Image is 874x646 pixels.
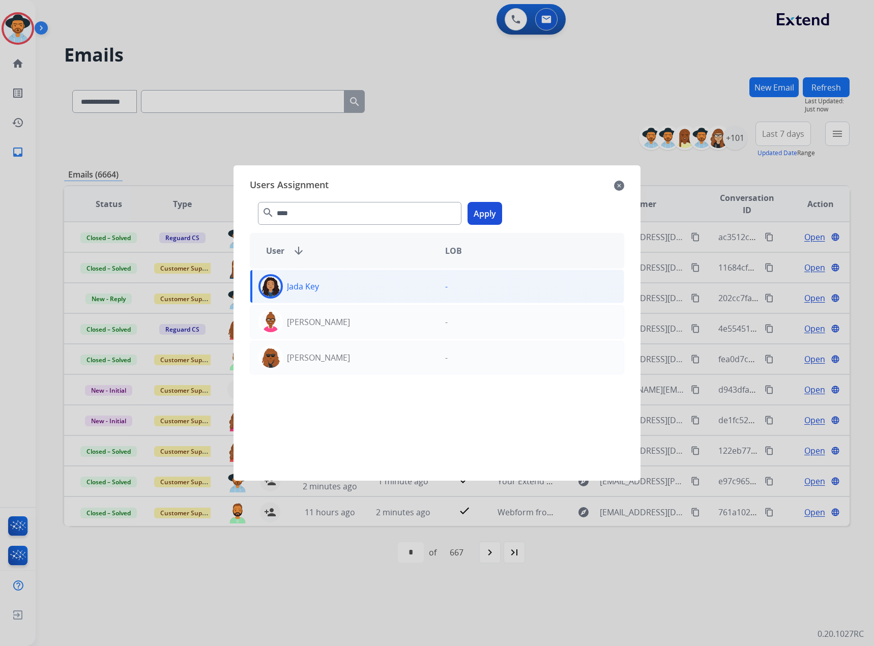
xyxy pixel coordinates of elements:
[258,245,437,257] div: User
[445,316,448,328] p: -
[287,316,350,328] p: [PERSON_NAME]
[445,351,448,364] p: -
[287,280,319,292] p: Jada Key
[262,207,274,219] mat-icon: search
[287,351,350,364] p: [PERSON_NAME]
[445,245,462,257] span: LOB
[293,245,305,257] mat-icon: arrow_downward
[445,280,448,292] p: -
[250,178,329,194] span: Users Assignment
[468,202,502,225] button: Apply
[614,180,624,192] mat-icon: close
